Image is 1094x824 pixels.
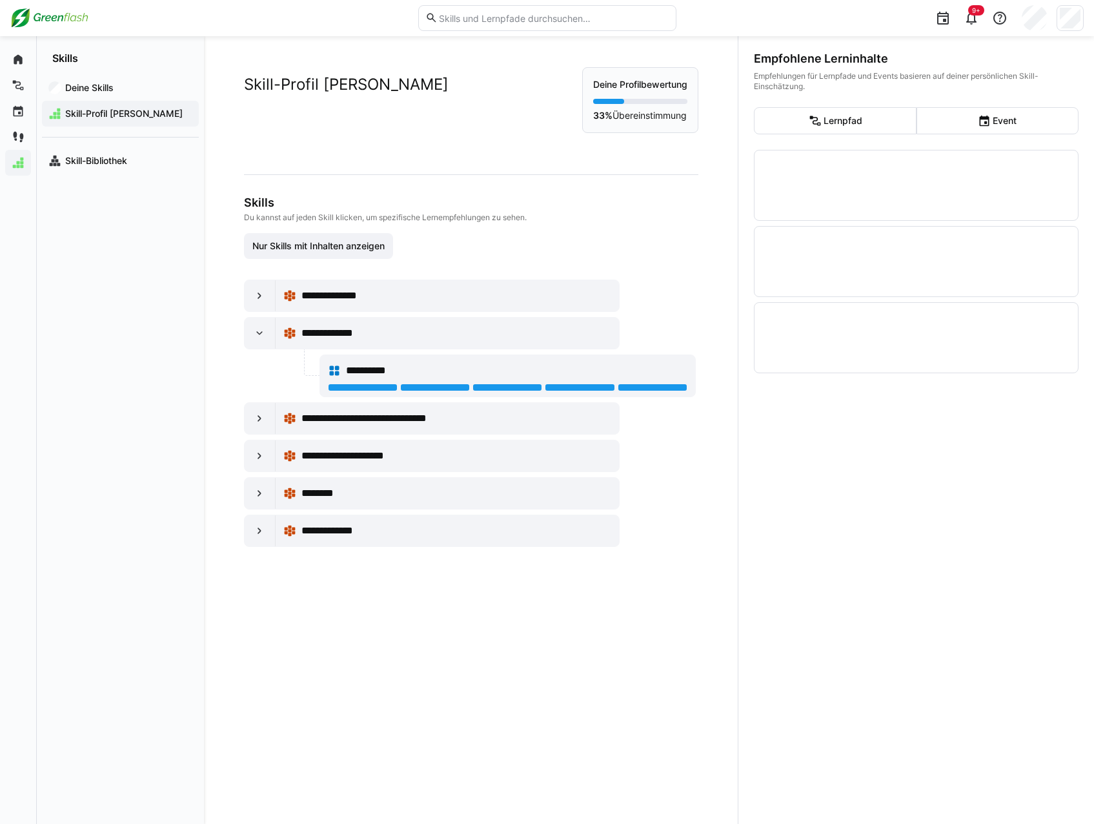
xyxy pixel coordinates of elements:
[593,78,687,91] p: Deine Profilbewertung
[754,107,916,134] eds-button-option: Lernpfad
[250,240,387,252] span: Nur Skills mit Inhalten anzeigen
[972,6,980,14] span: 9+
[917,107,1079,134] eds-button-option: Event
[593,109,687,122] p: Übereinstimmung
[244,233,393,259] button: Nur Skills mit Inhalten anzeigen
[63,107,192,120] span: Skill-Profil [PERSON_NAME]
[438,12,669,24] input: Skills und Lernpfade durchsuchen…
[754,71,1079,92] div: Empfehlungen für Lernpfade und Events basieren auf deiner persönlichen Skill-Einschätzung.
[244,196,696,210] h3: Skills
[244,212,696,223] p: Du kannst auf jeden Skill klicken, um spezifische Lernempfehlungen zu sehen.
[593,110,613,121] strong: 33%
[244,75,449,94] h2: Skill-Profil [PERSON_NAME]
[754,52,1079,66] div: Empfohlene Lerninhalte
